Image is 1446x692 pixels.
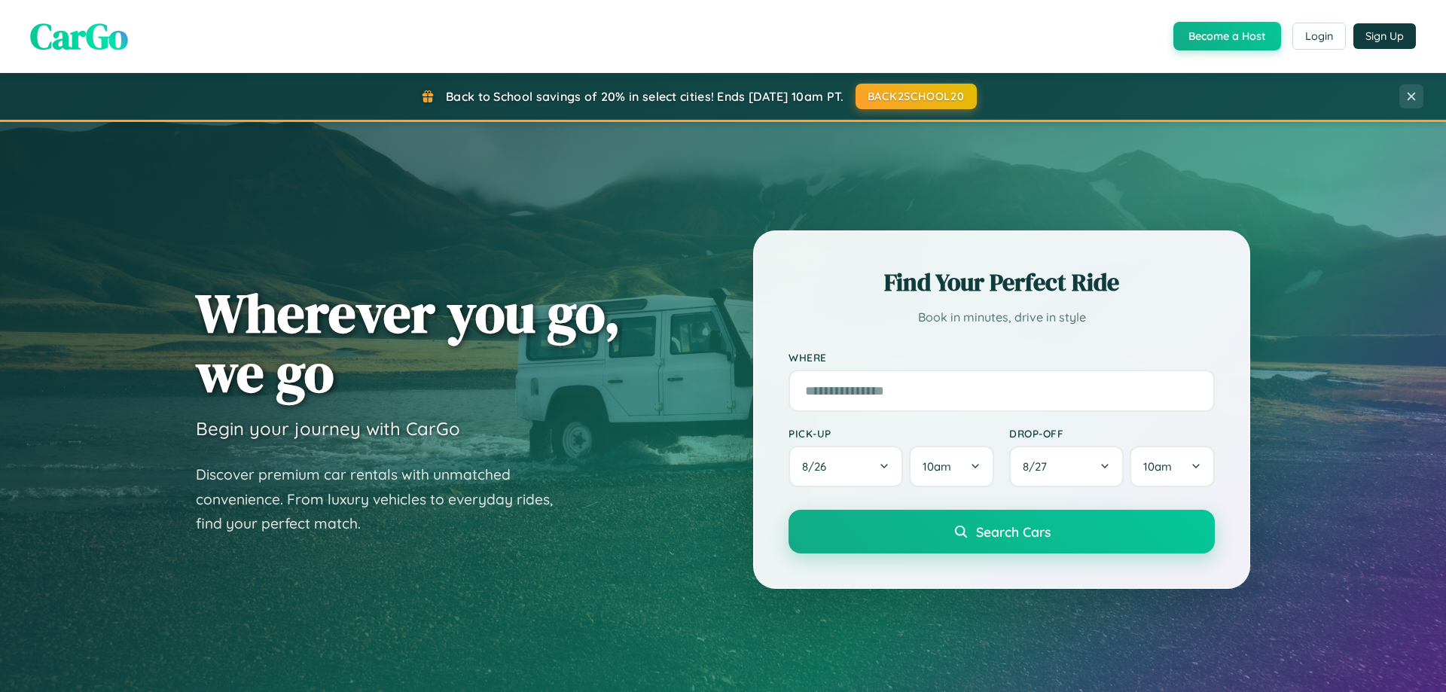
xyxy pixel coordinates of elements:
button: Sign Up [1353,23,1416,49]
span: 10am [923,459,951,474]
button: BACK2SCHOOL20 [856,84,977,109]
p: Book in minutes, drive in style [789,306,1215,328]
button: 10am [1130,446,1215,487]
button: 8/27 [1009,446,1124,487]
span: 8 / 27 [1023,459,1054,474]
span: 8 / 26 [802,459,834,474]
p: Discover premium car rentals with unmatched convenience. From luxury vehicles to everyday rides, ... [196,462,572,536]
label: Drop-off [1009,427,1215,440]
button: Login [1292,23,1346,50]
button: Become a Host [1173,22,1281,50]
span: 10am [1143,459,1172,474]
button: 8/26 [789,446,903,487]
label: Where [789,351,1215,364]
button: Search Cars [789,510,1215,553]
h3: Begin your journey with CarGo [196,417,460,440]
span: Back to School savings of 20% in select cities! Ends [DATE] 10am PT. [446,89,843,104]
button: 10am [909,446,994,487]
span: CarGo [30,11,128,61]
h1: Wherever you go, we go [196,283,621,402]
label: Pick-up [789,427,994,440]
h2: Find Your Perfect Ride [789,266,1215,299]
span: Search Cars [976,523,1051,540]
